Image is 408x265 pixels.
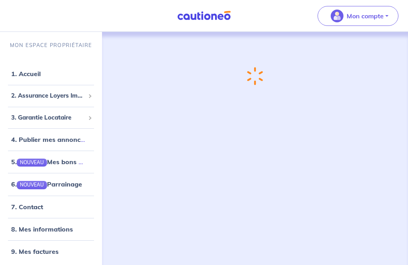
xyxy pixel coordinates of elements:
[247,67,263,85] img: loading-spinner
[3,88,99,104] div: 2. Assurance Loyers Impayés
[3,154,99,170] div: 5.NOUVEAUMes bons plans
[11,203,43,211] a: 7. Contact
[3,221,99,237] div: 8. Mes informations
[3,176,99,192] div: 6.NOUVEAUParrainage
[3,199,99,215] div: 7. Contact
[347,11,384,21] p: Mon compte
[11,158,95,166] a: 5.NOUVEAUMes bons plans
[174,11,234,21] img: Cautioneo
[11,113,85,122] span: 3. Garantie Locataire
[11,225,73,233] a: 8. Mes informations
[318,6,398,26] button: illu_account_valid_menu.svgMon compte
[11,91,85,100] span: 2. Assurance Loyers Impayés
[3,132,99,147] div: 4. Publier mes annonces
[3,243,99,259] div: 9. Mes factures
[11,180,82,188] a: 6.NOUVEAUParrainage
[11,247,59,255] a: 9. Mes factures
[331,10,343,22] img: illu_account_valid_menu.svg
[10,41,92,49] p: MON ESPACE PROPRIÉTAIRE
[3,110,99,126] div: 3. Garantie Locataire
[11,70,41,78] a: 1. Accueil
[3,66,99,82] div: 1. Accueil
[11,135,87,143] a: 4. Publier mes annonces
